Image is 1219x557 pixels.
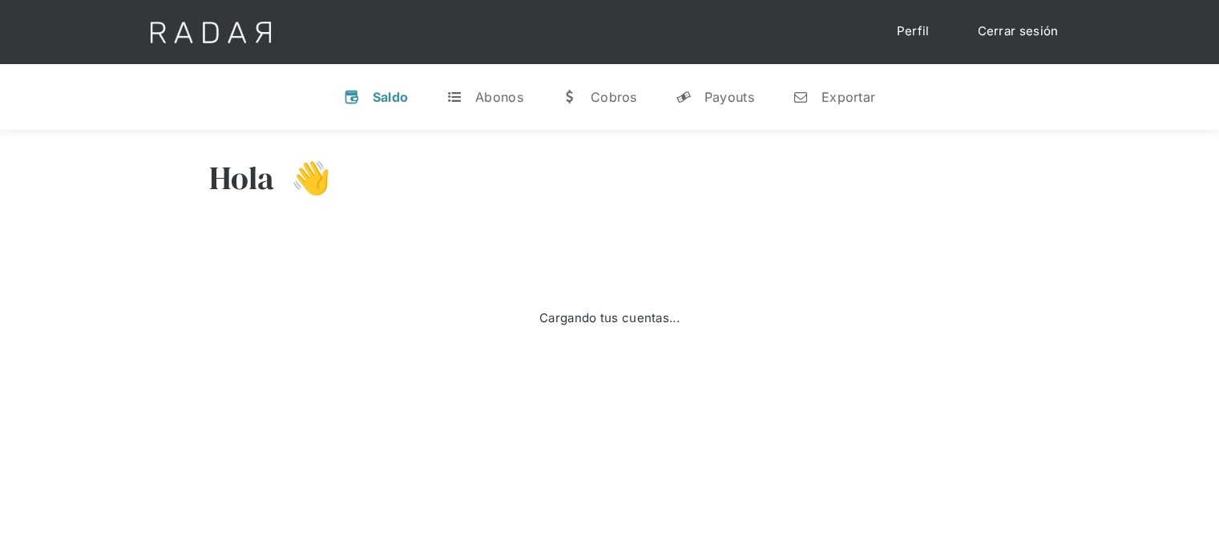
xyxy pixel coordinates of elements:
div: Payouts [704,89,754,105]
div: Cobros [591,89,637,105]
h3: Hola [209,158,275,198]
div: n [793,89,809,105]
a: Perfil [881,16,946,47]
div: Abonos [475,89,523,105]
div: v [344,89,360,105]
div: Cargando tus cuentas... [539,309,680,328]
div: Exportar [821,89,875,105]
div: w [562,89,578,105]
div: y [676,89,692,105]
div: Saldo [373,89,409,105]
h3: 👋 [275,158,331,198]
div: t [446,89,462,105]
a: Cerrar sesión [962,16,1075,47]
